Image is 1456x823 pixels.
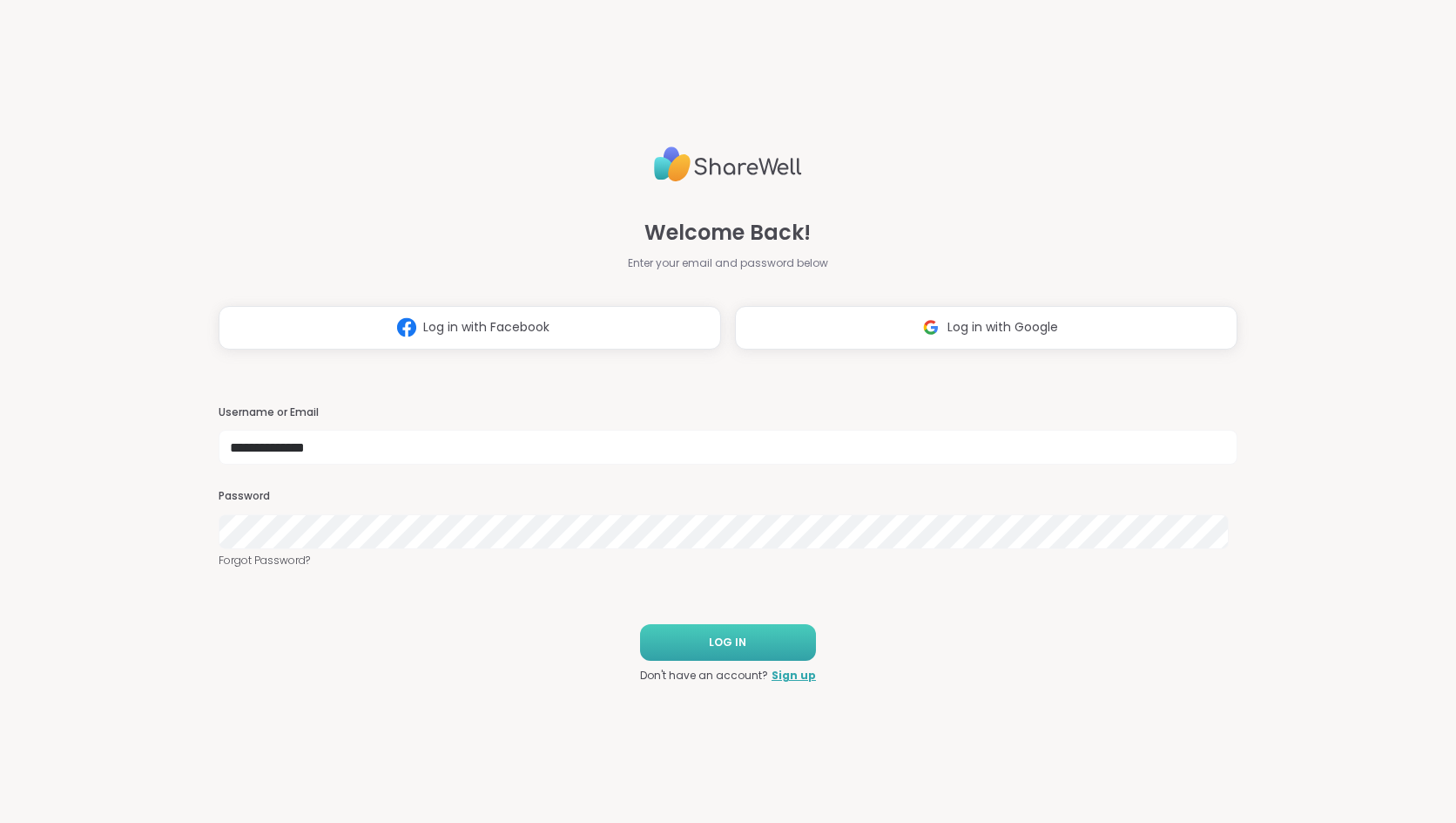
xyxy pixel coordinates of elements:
span: Enter your email and password below [628,255,828,271]
button: Log in with Facebook [219,306,721,350]
span: Don't have an account? [640,668,768,684]
span: Log in with Facebook [423,318,549,337]
h3: Username or Email [219,405,1237,420]
button: LOG IN [640,624,816,661]
img: ShareWell Logomark [914,311,947,343]
a: Forgot Password? [219,553,1237,568]
h3: Password [219,489,1237,504]
button: Log in with Google [735,306,1237,350]
img: ShareWell Logomark [390,311,423,343]
a: Sign up [772,668,816,684]
img: ShareWell Logo [654,139,802,189]
span: LOG IN [709,635,746,650]
span: Log in with Google [947,318,1058,337]
span: Welcome Back! [644,217,811,248]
